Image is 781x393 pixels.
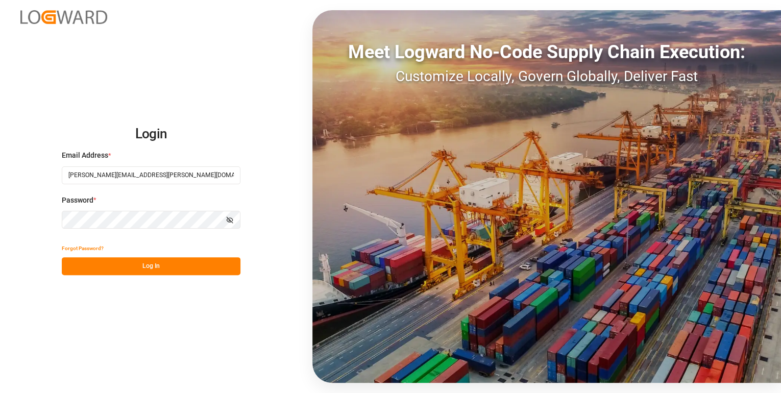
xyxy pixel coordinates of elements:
h2: Login [62,118,240,151]
span: Password [62,195,93,206]
img: Logward_new_orange.png [20,10,107,24]
button: Log In [62,257,240,275]
div: Customize Locally, Govern Globally, Deliver Fast [312,66,781,87]
button: Forgot Password? [62,239,104,257]
div: Meet Logward No-Code Supply Chain Execution: [312,38,781,66]
span: Email Address [62,150,108,161]
input: Enter your email [62,166,240,184]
